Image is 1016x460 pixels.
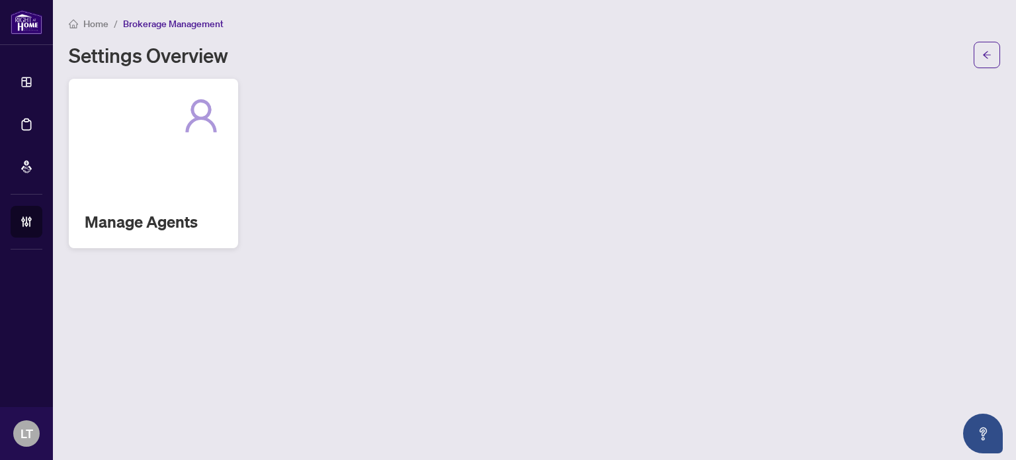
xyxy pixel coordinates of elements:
span: home [69,19,78,28]
img: logo [11,10,42,34]
span: Brokerage Management [123,18,224,30]
h1: Settings Overview [69,44,228,66]
li: / [114,16,118,31]
button: Open asap [963,414,1003,453]
h2: Manage Agents [85,211,222,232]
span: LT [21,424,33,443]
span: arrow-left [982,50,992,60]
span: Home [83,18,108,30]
